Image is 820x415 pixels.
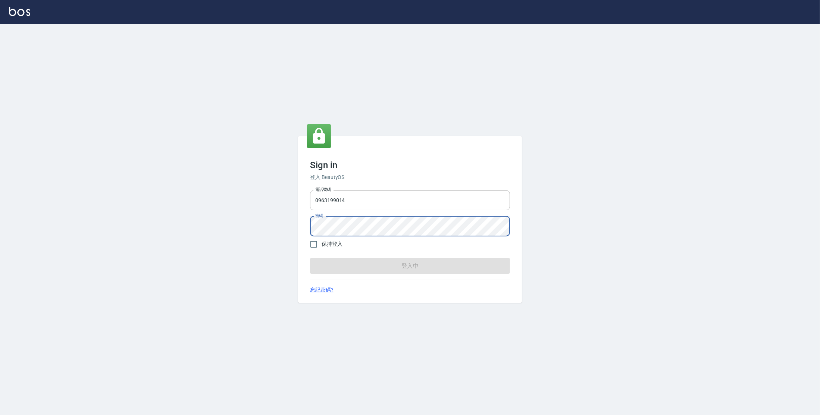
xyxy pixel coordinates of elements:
[322,240,342,248] span: 保持登入
[9,7,30,16] img: Logo
[310,173,510,181] h6: 登入 BeautyOS
[310,286,334,294] a: 忘記密碼?
[315,187,331,192] label: 電話號碼
[315,213,323,218] label: 密碼
[310,160,510,170] h3: Sign in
